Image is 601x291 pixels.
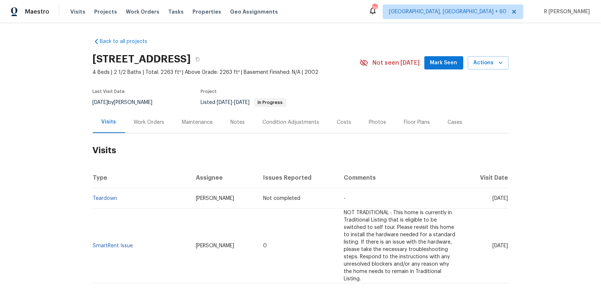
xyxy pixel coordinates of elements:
[93,133,509,168] h2: Visits
[217,100,250,105] span: -
[168,9,184,14] span: Tasks
[192,8,221,15] span: Properties
[430,58,457,68] span: Mark Seen
[263,196,300,201] span: Not completed
[373,59,420,67] span: Not seen [DATE]
[94,8,117,15] span: Projects
[257,168,338,188] th: Issues Reported
[93,69,360,76] span: 4 Beds | 2 1/2 Baths | Total: 2263 ft² | Above Grade: 2263 ft² | Basement Finished: N/A | 2002
[196,243,234,248] span: [PERSON_NAME]
[337,119,351,126] div: Costs
[263,119,319,126] div: Condition Adjustments
[70,8,85,15] span: Visits
[344,196,346,201] span: -
[102,118,116,126] div: Visits
[93,55,191,63] h2: [STREET_ADDRESS]
[93,243,133,248] a: SmartRent Issue
[493,196,508,201] span: [DATE]
[372,4,377,12] div: 769
[344,210,455,281] span: NOT TRADITIONAL : This home is currently in Traditional Listing that is eligible to be switched t...
[126,8,159,15] span: Work Orders
[182,119,213,126] div: Maintenance
[93,196,117,201] a: Teardown
[448,119,463,126] div: Cases
[541,8,590,15] span: R [PERSON_NAME]
[93,100,108,105] span: [DATE]
[234,100,250,105] span: [DATE]
[463,168,509,188] th: Visit Date
[25,8,49,15] span: Maestro
[493,243,508,248] span: [DATE]
[474,58,503,68] span: Actions
[93,168,190,188] th: Type
[468,56,509,70] button: Actions
[338,168,463,188] th: Comments
[404,119,430,126] div: Floor Plans
[201,100,287,105] span: Listed
[93,89,125,94] span: Last Visit Date
[134,119,165,126] div: Work Orders
[93,98,162,107] div: by [PERSON_NAME]
[196,196,234,201] span: [PERSON_NAME]
[93,38,163,45] a: Back to all projects
[424,56,463,70] button: Mark Seen
[369,119,386,126] div: Photos
[230,8,278,15] span: Geo Assignments
[389,8,506,15] span: [GEOGRAPHIC_DATA], [GEOGRAPHIC_DATA] + 60
[231,119,245,126] div: Notes
[263,243,267,248] span: 0
[201,89,217,94] span: Project
[190,168,258,188] th: Assignee
[255,100,286,105] span: In Progress
[217,100,233,105] span: [DATE]
[191,53,204,66] button: Copy Address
